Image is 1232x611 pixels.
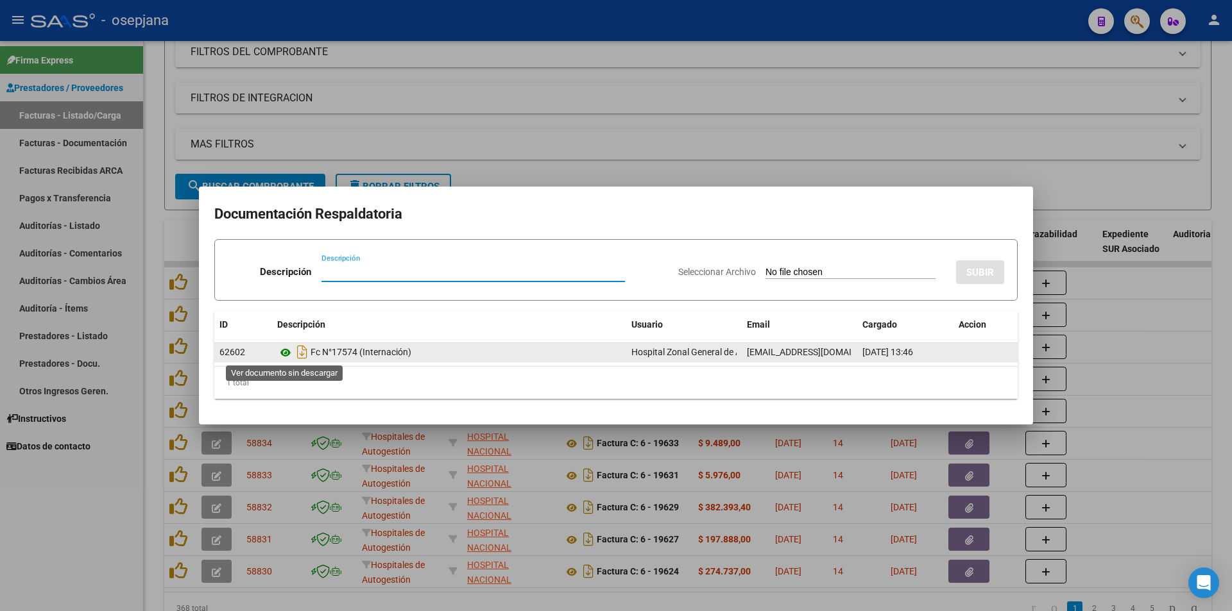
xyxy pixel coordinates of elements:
span: Cargado [862,319,897,330]
span: [EMAIL_ADDRESS][DOMAIN_NAME] [747,347,889,357]
datatable-header-cell: ID [214,311,272,339]
div: Fc N°17574 (Internación) [277,342,621,362]
div: 1 total [214,367,1018,399]
button: SUBIR [956,260,1004,284]
datatable-header-cell: Email [742,311,857,339]
span: [DATE] 13:46 [862,347,913,357]
span: Descripción [277,319,325,330]
datatable-header-cell: Usuario [626,311,742,339]
div: Open Intercom Messenger [1188,567,1219,598]
span: Accion [959,319,986,330]
span: Usuario [631,319,663,330]
span: Hospital Zonal General de Agudos "Dr.Isidoro. G Iriarte . [631,347,850,357]
span: ID [219,319,228,330]
span: Email [747,319,770,330]
i: Descargar documento [294,342,311,362]
p: Descripción [260,265,311,280]
h2: Documentación Respaldatoria [214,202,1018,226]
span: 62602 [219,347,245,357]
datatable-header-cell: Descripción [272,311,626,339]
span: SUBIR [966,267,994,278]
datatable-header-cell: Cargado [857,311,954,339]
datatable-header-cell: Accion [954,311,1018,339]
span: Seleccionar Archivo [678,267,756,277]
